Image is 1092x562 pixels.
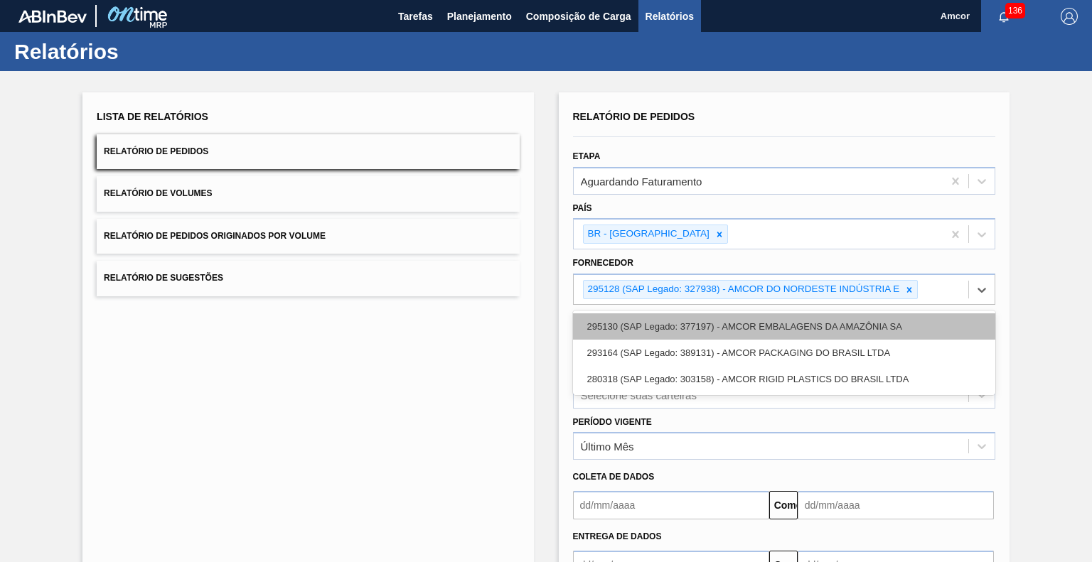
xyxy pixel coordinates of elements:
[573,491,769,519] input: dd/mm/aaaa
[774,499,808,511] font: Comeu
[588,228,710,239] font: BR - [GEOGRAPHIC_DATA]
[14,40,119,63] font: Relatórios
[104,189,212,199] font: Relatório de Volumes
[573,417,652,427] font: Período Vigente
[588,283,900,294] font: 295128 (SAP Legado: 327938) - AMCOR DO NORDESTE INDÚSTRIA E
[646,11,694,22] font: Relatórios
[104,146,208,156] font: Relatório de Pedidos
[581,175,702,187] font: Aguardando Faturamento
[526,11,631,22] font: Composição de Carga
[104,231,326,241] font: Relatório de Pedidos Originados por Volume
[573,472,655,482] font: Coleta de dados
[941,11,970,21] font: Amcor
[97,219,519,254] button: Relatório de Pedidos Originados por Volume
[587,374,909,384] font: 280318 (SAP Legado: 303158) - AMCOR RIGID PLASTICS DO BRASIL LTDA
[97,261,519,296] button: Relatório de Sugestões
[97,111,208,122] font: Lista de Relatórios
[97,176,519,211] button: Relatório de Volumes
[18,10,87,23] img: TNhmsLtSVTkK8tSr43FrP2fwEKptu5GPRR3wAAAABJRU5ErkJggg==
[581,441,634,453] font: Último Mês
[769,491,798,519] button: Comeu
[587,347,891,358] font: 293164 (SAP Legado: 389131) - AMCOR PACKAGING DO BRASIL LTDA
[573,111,695,122] font: Relatório de Pedidos
[798,491,994,519] input: dd/mm/aaaa
[587,321,902,332] font: 295130 (SAP Legado: 377197) - AMCOR EMBALAGENS DA AMAZÔNIA SA
[97,134,519,169] button: Relatório de Pedidos
[398,11,433,22] font: Tarefas
[573,151,601,161] font: Etapa
[573,258,633,268] font: Fornecedor
[104,274,223,283] font: Relatório de Sugestões
[981,6,1027,26] button: Notificações
[1008,6,1022,16] font: 136
[573,531,662,541] font: Entrega de dados
[1061,8,1078,25] img: Sair
[573,203,592,213] font: País
[447,11,512,22] font: Planejamento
